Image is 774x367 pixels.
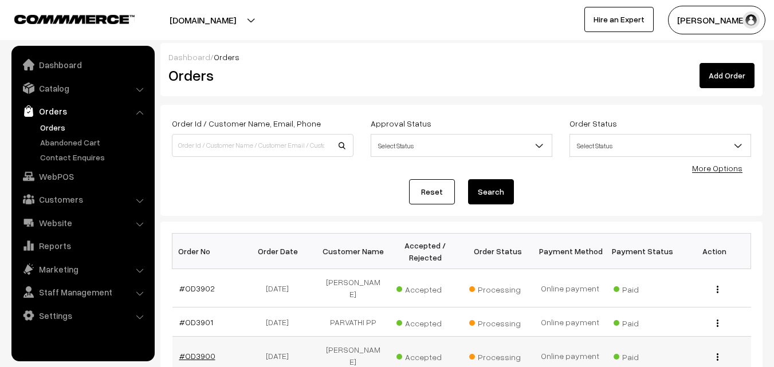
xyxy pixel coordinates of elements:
[678,234,751,269] th: Action
[14,212,151,233] a: Website
[317,307,389,337] td: PARVATHI PP
[409,179,455,204] a: Reset
[168,66,352,84] h2: Orders
[614,348,671,363] span: Paid
[14,101,151,121] a: Orders
[569,134,751,157] span: Select Status
[534,269,606,307] td: Online payment
[700,63,755,88] a: Add Order
[168,51,755,63] div: /
[37,136,151,148] a: Abandoned Cart
[569,117,617,129] label: Order Status
[317,234,389,269] th: Customer Name
[717,286,718,293] img: Menu
[668,6,765,34] button: [PERSON_NAME]
[14,305,151,326] a: Settings
[179,283,215,293] a: #OD3902
[717,319,718,327] img: Menu
[742,11,760,29] img: user
[396,348,454,363] span: Accepted
[168,52,210,62] a: Dashboard
[14,282,151,302] a: Staff Management
[717,353,718,361] img: Menu
[469,281,527,295] span: Processing
[14,189,151,210] a: Customers
[172,117,321,129] label: Order Id / Customer Name, Email, Phone
[37,151,151,163] a: Contact Enquires
[389,234,461,269] th: Accepted / Rejected
[172,134,353,157] input: Order Id / Customer Name / Customer Email / Customer Phone
[14,78,151,98] a: Catalog
[584,7,654,32] a: Hire an Expert
[371,136,552,156] span: Select Status
[468,179,514,204] button: Search
[462,234,534,269] th: Order Status
[14,235,151,256] a: Reports
[371,134,552,157] span: Select Status
[172,234,245,269] th: Order No
[179,351,215,361] a: #OD3900
[614,281,671,295] span: Paid
[614,314,671,329] span: Paid
[14,15,135,23] img: COMMMERCE
[469,348,527,363] span: Processing
[245,269,317,307] td: [DATE]
[14,54,151,75] a: Dashboard
[245,234,317,269] th: Order Date
[14,166,151,187] a: WebPOS
[129,6,276,34] button: [DOMAIN_NAME]
[179,317,213,327] a: #OD3901
[469,314,527,329] span: Processing
[14,259,151,279] a: Marketing
[534,234,606,269] th: Payment Method
[570,136,751,156] span: Select Status
[317,269,389,307] td: [PERSON_NAME]
[245,307,317,337] td: [DATE]
[371,117,431,129] label: Approval Status
[692,163,742,173] a: More Options
[14,11,115,25] a: COMMMERCE
[214,52,239,62] span: Orders
[606,234,678,269] th: Payment Status
[396,281,454,295] span: Accepted
[37,121,151,133] a: Orders
[534,307,606,337] td: Online payment
[396,314,454,329] span: Accepted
